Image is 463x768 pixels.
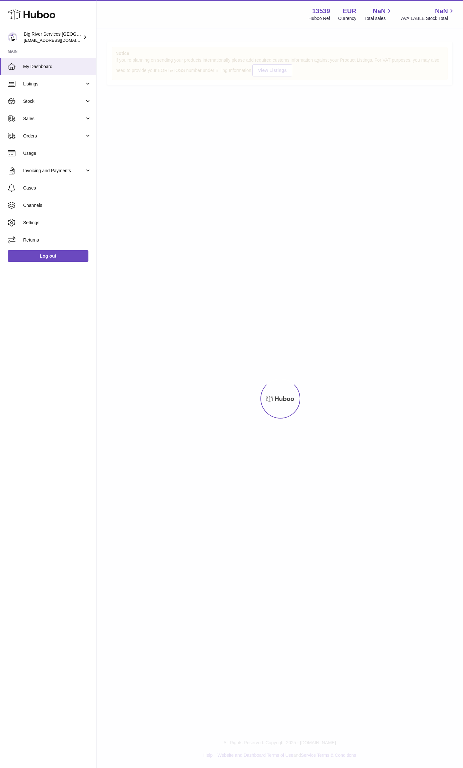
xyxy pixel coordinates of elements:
span: Usage [23,150,91,156]
strong: 13539 [312,7,330,15]
span: Stock [23,98,85,104]
span: AVAILABLE Stock Total [401,15,455,22]
strong: EUR [343,7,356,15]
span: Sales [23,116,85,122]
a: NaN AVAILABLE Stock Total [401,7,455,22]
span: My Dashboard [23,64,91,70]
span: NaN [435,7,448,15]
div: Big River Services [GEOGRAPHIC_DATA] [24,31,82,43]
span: NaN [373,7,386,15]
span: Orders [23,133,85,139]
span: Returns [23,237,91,243]
span: Channels [23,202,91,208]
div: Currency [338,15,357,22]
a: Log out [8,250,88,262]
span: Cases [23,185,91,191]
span: Total sales [364,15,393,22]
span: Settings [23,220,91,226]
img: de-logistics@bigriverintl.com [8,32,17,42]
span: Listings [23,81,85,87]
div: Huboo Ref [309,15,330,22]
a: NaN Total sales [364,7,393,22]
span: Invoicing and Payments [23,168,85,174]
span: [EMAIL_ADDRESS][DOMAIN_NAME] [24,38,95,43]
